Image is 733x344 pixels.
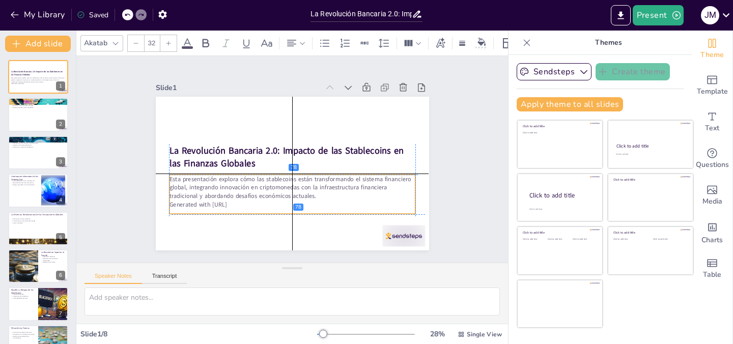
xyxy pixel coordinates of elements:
strong: La Revolución Bancaria 2.0: Impacto de las Stablecoins en las Finanzas Globales [169,131,405,168]
p: Nuevas preguntas sobre regulación [11,106,65,108]
p: Generated with [URL] [165,187,410,221]
span: Charts [701,235,723,246]
p: Limitaciones Inherentes de los Sistemas Fiat [11,175,38,181]
span: Questions [696,159,729,170]
div: Layout [500,35,516,51]
div: Click to add title [523,124,596,128]
button: Export to PowerPoint [611,5,631,25]
div: Add a table [692,250,732,287]
div: Click to add title [523,231,596,235]
p: Costos reducidos [11,222,65,224]
div: Add ready made slides [692,67,732,104]
div: 2 [56,120,65,129]
div: Click to add body [529,208,594,210]
p: La Crisis del Desbalance Inflación-Productividad [11,137,65,140]
div: 5 [56,233,65,242]
button: J M [701,5,719,25]
div: Click to add text [523,238,546,241]
p: Vulnerabilidades técnicas [11,297,35,299]
p: Necesidad de sistemas alternativos [11,182,38,184]
p: La Resistencia Superior al Fraude [41,251,65,256]
div: Add charts and graphs [692,214,732,250]
span: Single View [467,330,502,338]
p: Volatilidad del peg [11,294,35,296]
button: My Library [8,7,69,23]
button: Speaker Notes [84,273,142,284]
div: Click to add title [616,143,684,149]
span: Media [702,196,722,207]
div: Click to add text [616,153,684,156]
p: Impacto en el poder adquisitivo [11,144,65,146]
div: 4 [56,195,65,205]
p: Crecimiento explosivo del sector [11,331,35,333]
input: Insert title [311,7,412,21]
p: Desafíos y Riesgos de las Stablecoins [11,289,35,295]
span: Template [697,86,728,97]
p: Riesgos asociados a la centralización [11,184,38,186]
div: Get real-time input from your audience [692,140,732,177]
div: 28 % [425,329,449,339]
p: Seguridad mejorada [41,256,65,258]
div: Border settings [457,35,468,51]
div: Add text boxes [692,104,732,140]
p: Transferencias internacionales rápidas [11,220,65,222]
p: Perspectivas Futuras [11,327,35,330]
strong: La Revolución Bancaria 2.0: Impacto de las Stablecoins en las Finanzas Globales [11,71,63,76]
p: Vulnerabilidades de las monedas fiat [11,180,38,182]
div: 5 [8,212,68,245]
div: Slide 1 / 8 [80,329,317,339]
p: Desbalance entre inflación y productividad [11,142,65,144]
div: Click to add text [523,132,596,134]
button: Sendsteps [517,63,591,80]
div: Column Count [401,35,424,51]
p: Esta presentación explora cómo las stablecoins están transformando el sistema financiero global, ... [11,77,65,83]
div: 3 [56,157,65,166]
button: Add slide [5,36,71,52]
p: Soluciones a través de stablecoins [11,146,65,148]
div: Click to add title [529,191,595,199]
span: Theme [700,49,724,61]
p: Transformación del sistema bancario [11,102,65,104]
button: Create theme [596,63,670,80]
div: Add images, graphics, shapes or video [692,177,732,214]
p: Evolución hacia monedas virtuales [11,104,65,106]
div: 2 [8,98,68,131]
p: Themes [535,31,682,55]
div: Text effects [433,35,448,51]
button: Transcript [142,273,187,284]
div: Saved [77,10,108,20]
button: Present [633,5,684,25]
p: Integración con inteligencia artificial [11,333,35,335]
div: 7 [56,309,65,318]
div: 3 [8,136,68,169]
span: Table [703,269,721,280]
div: 6 [8,249,68,283]
button: Apply theme to all slides [517,97,623,111]
div: Click to add text [653,238,685,241]
div: 4 [8,174,68,207]
p: Eliminación de intermediarios [11,218,65,220]
div: 1 [8,60,68,94]
div: Background color [474,38,489,48]
div: Slide 1 [163,69,327,95]
div: 1 [56,81,65,91]
span: Text [705,123,719,134]
p: La Eficiencia Revolucionaria de las Transacciones Globales [11,213,65,216]
div: Click to add title [613,178,686,182]
p: La Gran Transformación Financiera [11,100,65,103]
div: Change the overall theme [692,31,732,67]
div: Click to add text [548,238,571,241]
div: Click to add title [613,231,686,235]
p: Generated with [URL] [11,83,65,85]
div: Akatab [82,36,109,50]
p: Esta presentación explora cómo las stablecoins están transformando el sistema financiero global, ... [165,162,413,213]
p: Fragmentación regulatoria [11,296,35,298]
p: Resistencia al fraude [41,262,65,264]
div: Click to add text [573,238,596,241]
div: J M [701,6,719,24]
div: 6 [56,271,65,280]
div: Click to add text [613,238,645,241]
div: 7 [8,287,68,321]
p: Nuevas oportunidades para consumidores [11,335,35,339]
p: Detección de actividades sospechosas [41,257,65,261]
